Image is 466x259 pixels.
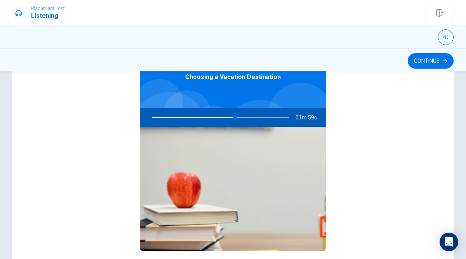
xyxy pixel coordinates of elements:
[31,6,65,11] span: Placement Test
[185,73,281,82] span: Choosing a Vacation Destination
[440,233,458,251] div: Open Intercom Messenger
[296,108,323,127] span: 01m 59s
[140,127,326,251] img: Choosing a Vacation Destination
[31,11,65,21] h1: Listening
[408,53,454,69] button: Continue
